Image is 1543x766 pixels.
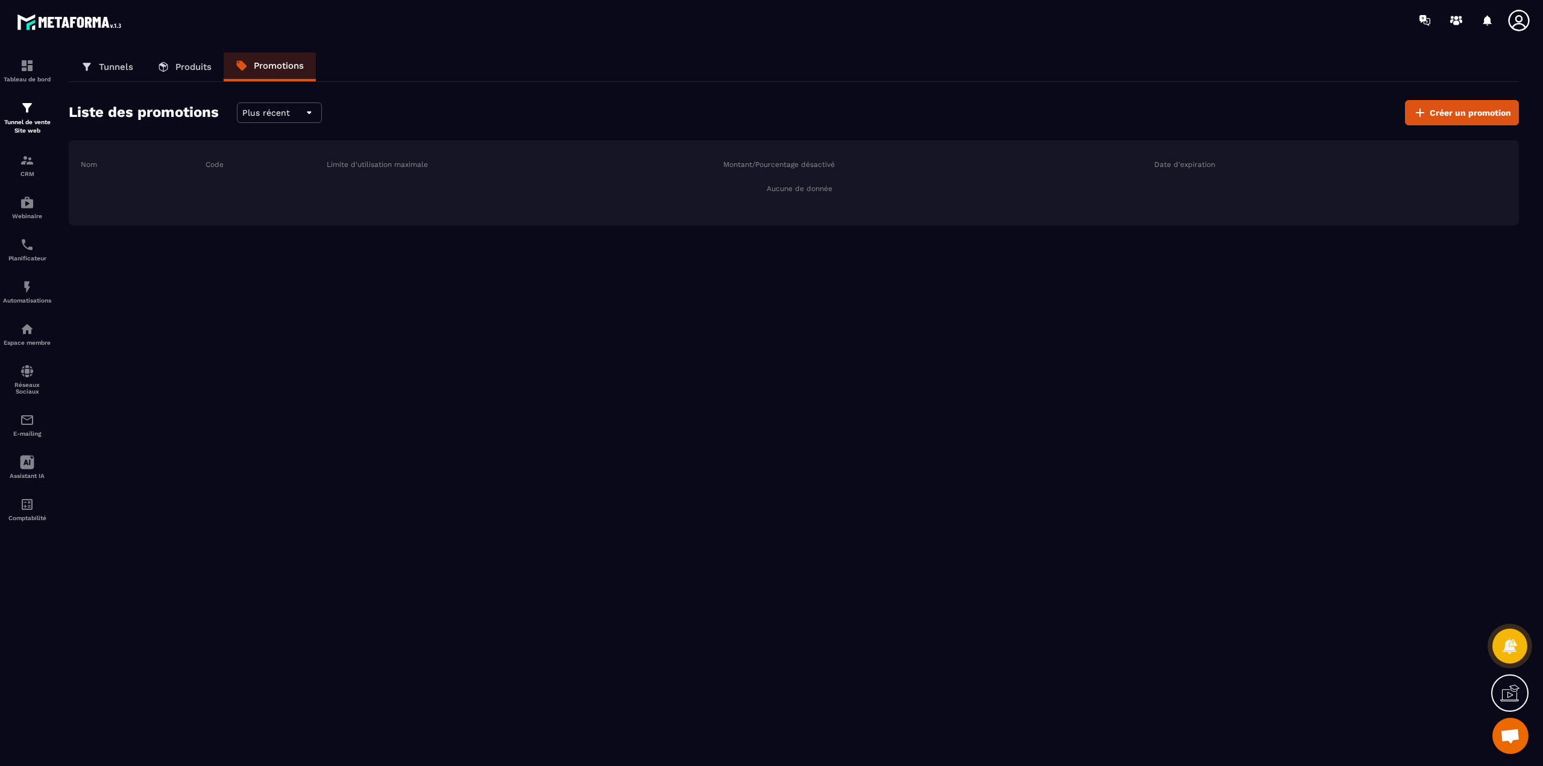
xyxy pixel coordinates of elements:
[3,446,51,488] a: Assistant IA
[3,76,51,83] p: Tableau de bord
[20,153,34,168] img: formation
[3,171,51,177] p: CRM
[3,213,51,219] p: Webinaire
[3,297,51,304] p: Automatisations
[3,355,51,404] a: social-networksocial-networkRéseaux Sociaux
[3,49,51,92] a: formationformationTableau de bord
[20,101,34,115] img: formation
[3,381,51,395] p: Réseaux Sociaux
[20,364,34,378] img: social-network
[175,61,212,72] p: Produits
[327,160,428,169] p: Limite d'utilisation maximale
[17,11,125,33] img: logo
[20,497,34,512] img: accountant
[20,58,34,73] img: formation
[3,339,51,346] p: Espace membre
[3,472,51,479] p: Assistant IA
[3,313,51,355] a: automationsautomationsEspace membre
[224,52,316,81] a: Promotions
[3,144,51,186] a: formationformationCRM
[3,404,51,446] a: emailemailE-mailing
[99,61,133,72] p: Tunnels
[3,92,51,144] a: formationformationTunnel de vente Site web
[1405,100,1519,125] button: Créer un promotion
[20,280,34,294] img: automations
[3,488,51,530] a: accountantaccountantComptabilité
[3,228,51,271] a: schedulerschedulerPlanificateur
[254,60,304,71] p: Promotions
[3,430,51,437] p: E-mailing
[3,186,51,228] a: automationsautomationsWebinaire
[20,322,34,336] img: automations
[1430,107,1511,119] span: Créer un promotion
[20,413,34,427] img: email
[3,515,51,521] p: Comptabilité
[723,160,835,169] p: Montant/Pourcentage désactivé
[81,160,97,169] p: Nom
[69,100,219,125] h2: Liste des promotions
[1154,160,1215,169] p: Date d'expiration
[3,271,51,313] a: automationsautomationsAutomatisations
[206,160,224,169] p: Code
[767,184,832,193] span: Aucune de donnée
[20,237,34,252] img: scheduler
[69,52,145,81] a: Tunnels
[3,118,51,135] p: Tunnel de vente Site web
[242,108,290,118] span: Plus récent
[1492,718,1529,754] div: Ouvrir le chat
[3,255,51,262] p: Planificateur
[20,195,34,210] img: automations
[145,52,224,81] a: Produits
